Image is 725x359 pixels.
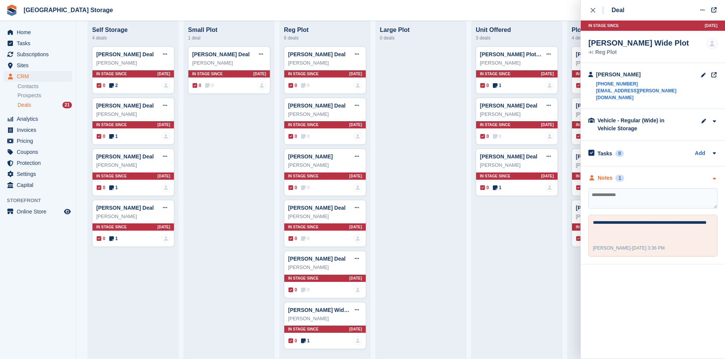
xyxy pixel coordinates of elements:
[17,180,62,190] span: Capital
[158,71,170,77] span: [DATE]
[96,161,170,169] div: [PERSON_NAME]
[193,82,201,89] span: 0
[354,337,362,345] a: deal-assignee-blank
[480,184,489,191] span: 0
[576,103,678,109] a: [PERSON_NAME] move away from trees
[4,147,72,157] a: menu
[4,38,72,49] a: menu
[707,38,717,49] a: deal-assignee-blank
[6,5,18,16] img: stora-icon-8386f47178a22dfd0bd8f6a31ec36ba5ce8667c1dd55bd0f319d3a0aa187defe.svg
[301,235,310,242] span: 0
[545,81,554,90] img: deal-assignee-blank
[576,111,650,118] div: [PERSON_NAME]
[288,315,362,323] div: [PERSON_NAME]
[288,111,362,118] div: [PERSON_NAME]
[476,33,558,43] div: 3 deals
[380,33,462,43] div: 0 deals
[288,122,319,128] span: In stage since
[349,122,362,128] span: [DATE]
[192,51,250,57] a: [PERSON_NAME] Deal
[480,59,554,67] div: [PERSON_NAME]
[480,51,551,57] a: [PERSON_NAME] Plot CB10
[576,235,585,242] span: 0
[4,125,72,135] a: menu
[96,51,154,57] a: [PERSON_NAME] Deal
[545,132,554,141] img: deal-assignee-blank
[18,83,72,90] a: Contacts
[158,224,170,230] span: [DATE]
[493,184,502,191] span: 1
[162,183,170,192] img: deal-assignee-blank
[593,245,631,251] span: [PERSON_NAME]
[158,122,170,128] span: [DATE]
[288,286,297,293] span: 0
[17,125,62,135] span: Invoices
[17,158,62,168] span: Protection
[4,136,72,146] a: menu
[288,326,319,332] span: In stage since
[162,234,170,243] img: deal-assignee-blank
[18,92,72,100] a: Prospects
[288,275,319,281] span: In stage since
[480,122,510,128] span: In stage since
[576,224,606,230] span: In stage since
[576,184,585,191] span: 0
[576,82,585,89] span: 0
[17,206,62,217] span: Online Store
[162,132,170,141] img: deal-assignee-blank
[301,133,310,140] span: 0
[17,49,62,60] span: Subscriptions
[96,173,127,179] span: In stage since
[349,326,362,332] span: [DATE]
[92,27,174,33] div: Self Storage
[288,337,297,344] span: 0
[354,81,362,90] img: deal-assignee-blank
[576,153,620,160] a: [PERSON_NAME]
[17,38,62,49] span: Tasks
[576,133,585,140] span: 0
[632,245,665,251] span: [DATE] 3:36 PM
[576,71,606,77] span: In stage since
[7,197,76,204] span: Storefront
[18,101,31,109] span: Deals
[96,122,127,128] span: In stage since
[480,71,510,77] span: In stage since
[288,133,297,140] span: 0
[92,33,174,43] div: 4 deals
[612,6,625,15] div: Deal
[4,114,72,124] a: menu
[162,81,170,90] a: deal-assignee-blank
[96,224,127,230] span: In stage since
[192,59,266,67] div: [PERSON_NAME]
[541,173,554,179] span: [DATE]
[541,122,554,128] span: [DATE]
[17,147,62,157] span: Coupons
[354,286,362,294] img: deal-assignee-blank
[545,183,554,192] img: deal-assignee-blank
[96,111,170,118] div: [PERSON_NAME]
[493,82,502,89] span: 1
[17,71,62,82] span: CRM
[480,103,537,109] a: [PERSON_NAME] Deal
[576,173,606,179] span: In stage since
[288,256,346,262] a: [PERSON_NAME] Deal
[188,27,270,33] div: Small Plot
[96,103,154,109] a: [PERSON_NAME] Deal
[17,27,62,38] span: Home
[17,136,62,146] span: Pricing
[17,60,62,71] span: Sites
[96,71,127,77] span: In stage since
[97,82,105,89] span: 0
[588,23,619,28] span: In stage since
[541,71,554,77] span: [DATE]
[109,235,118,242] span: 1
[4,27,72,38] a: menu
[109,82,118,89] span: 2
[480,133,489,140] span: 0
[288,213,362,220] div: [PERSON_NAME]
